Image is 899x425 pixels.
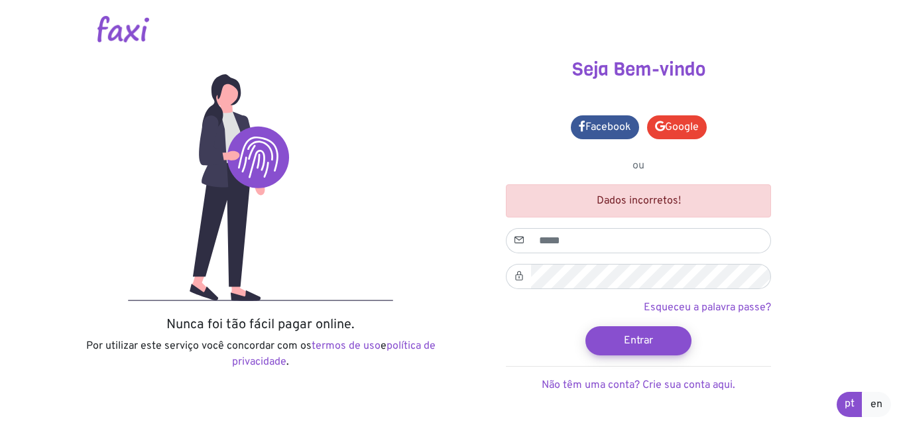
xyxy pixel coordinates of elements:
[506,184,771,217] div: Dados incorretos!
[644,301,771,314] a: Esqueceu a palavra passe?
[506,158,771,174] p: ou
[585,326,691,355] button: Entrar
[312,339,381,353] a: termos de uso
[542,379,735,392] a: Não têm uma conta? Crie sua conta aqui.
[862,392,891,417] a: en
[837,392,863,417] a: pt
[82,338,440,370] p: Por utilizar este serviço você concordar com os e .
[647,115,707,139] a: Google
[571,115,639,139] a: Facebook
[82,317,440,333] h5: Nunca foi tão fácil pagar online.
[459,58,817,81] h3: Seja Bem-vindo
